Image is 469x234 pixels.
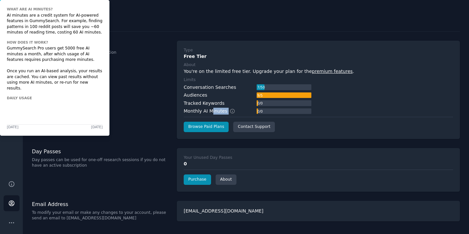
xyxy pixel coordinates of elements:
p: Day passes can be used for one-off research sessions if you do not have an active subscription [32,157,170,169]
div: How does it work? [7,40,48,45]
a: Purchase [184,174,211,185]
div: 7 / 50 [257,84,265,90]
div: Tracked Keywords [184,100,224,107]
a: Contact Support [233,122,275,132]
div: 0 / 0 [257,108,263,114]
div: Your Unused Day Passes [184,155,232,161]
div: 0 / 0 [257,100,263,106]
div: AI minutes are a credit system for AI-powered features in GummySearch. For example, finding patte... [7,13,103,35]
a: premium features [312,69,353,74]
div: You're on the limited free tier. Upgrade your plan for the . [184,68,453,75]
div: Conversation Searches [184,84,236,91]
div: 0 [184,160,453,167]
div: [DATE] [91,125,103,129]
div: Free Tier [184,53,453,60]
div: [EMAIL_ADDRESS][DOMAIN_NAME] [177,201,460,221]
a: About [216,174,236,185]
div: Audiences [184,92,207,99]
h3: Email Address [32,201,170,208]
div: Monthly AI Minutes [184,108,242,115]
div: Limits [184,77,196,83]
div: What are AI Minutes? [7,7,53,11]
p: To modify your email or make any changes to your account, please send an email to [EMAIL_ADDRESS]... [32,210,170,221]
div: 9 / 5 [257,92,263,98]
h3: Day Passes [32,148,170,155]
div: GummySearch Pro users get 5000 free AI minutes a month, after which usage of AI features requires... [7,46,103,91]
div: Daily usage [7,96,32,100]
div: About [184,62,195,68]
div: Type [184,48,193,53]
div: [DATE] [7,125,19,129]
a: Browse Paid Plans [184,122,229,132]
